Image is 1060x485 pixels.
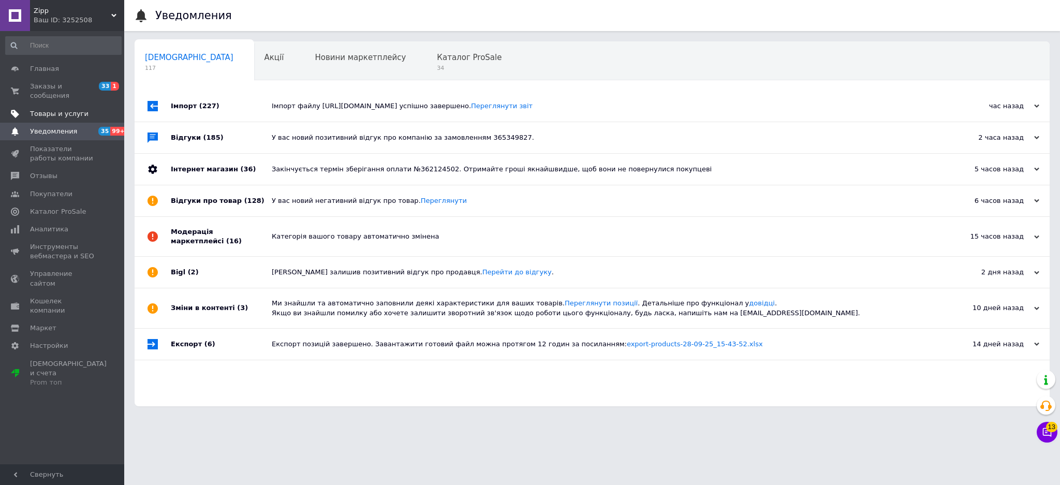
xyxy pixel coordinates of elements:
span: Каталог ProSale [437,53,502,62]
span: Акції [264,53,284,62]
div: Інтернет магазин [171,154,272,185]
span: (185) [203,134,224,141]
span: (128) [244,197,264,204]
a: export-products-28-09-25_15-43-52.xlsx [627,340,763,348]
a: Перейти до відгуку [482,268,552,276]
span: [DEMOGRAPHIC_DATA] [145,53,233,62]
div: Імпорт файлу [URL][DOMAIN_NAME] успішно завершено. [272,101,936,111]
span: 33 [99,82,111,91]
span: Настройки [30,341,68,350]
h1: Уведомления [155,9,232,22]
span: 13 [1046,422,1057,432]
div: Категорія вашого товару автоматично змінена [272,232,936,241]
span: Каталог ProSale [30,207,86,216]
div: 10 дней назад [936,303,1039,313]
span: 117 [145,64,233,72]
span: 1 [111,82,119,91]
div: Відгуки [171,122,272,153]
span: Заказы и сообщения [30,82,96,100]
span: (3) [237,304,248,312]
span: Главная [30,64,59,74]
span: Маркет [30,324,56,333]
span: Новини маркетплейсу [315,53,406,62]
span: (227) [199,102,219,110]
div: час назад [936,101,1039,111]
div: 2 часа назад [936,133,1039,142]
a: Переглянути [421,197,467,204]
span: Покупатели [30,189,72,199]
div: [PERSON_NAME] залишив позитивний відгук про продавця. . [272,268,936,277]
div: Prom топ [30,378,107,387]
input: Поиск [5,36,122,55]
div: Експорт позицій завершено. Завантажити готовий файл можна протягом 12 годин за посиланням: [272,340,936,349]
div: Імпорт [171,91,272,122]
div: 14 дней назад [936,340,1039,349]
div: Відгуки про товар [171,185,272,216]
span: Уведомления [30,127,77,136]
div: Ми знайшли та автоматично заповнили деякі характеристики для ваших товарів. . Детальніше про функ... [272,299,936,317]
span: (6) [204,340,215,348]
span: Zipp [34,6,111,16]
span: Инструменты вебмастера и SEO [30,242,96,261]
span: [DEMOGRAPHIC_DATA] и счета [30,359,107,388]
div: Зміни в контенті [171,288,272,328]
div: Закінчується термін зберігання оплати №362124502. Отримайте гроші якнайшвидше, щоб вони не поверн... [272,165,936,174]
span: (36) [240,165,256,173]
div: 15 часов назад [936,232,1039,241]
span: 99+ [110,127,127,136]
div: Bigl [171,257,272,288]
span: Товары и услуги [30,109,89,119]
span: Отзывы [30,171,57,181]
span: (2) [188,268,199,276]
div: У вас новий негативний відгук про товар. [272,196,936,205]
div: Експорт [171,329,272,360]
div: Ваш ID: 3252508 [34,16,124,25]
div: 5 часов назад [936,165,1039,174]
span: 34 [437,64,502,72]
div: 2 дня назад [936,268,1039,277]
div: У вас новий позитивний відгук про компанію за замовленням 365349827. [272,133,936,142]
a: довідці [749,299,775,307]
span: 35 [98,127,110,136]
a: Переглянути звіт [471,102,533,110]
a: Переглянути позиції [565,299,638,307]
span: Аналитика [30,225,68,234]
button: Чат с покупателем13 [1037,422,1057,443]
span: Кошелек компании [30,297,96,315]
span: Показатели работы компании [30,144,96,163]
div: 6 часов назад [936,196,1039,205]
span: (16) [226,237,242,245]
span: Управление сайтом [30,269,96,288]
div: Модерація маркетплейсі [171,217,272,256]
